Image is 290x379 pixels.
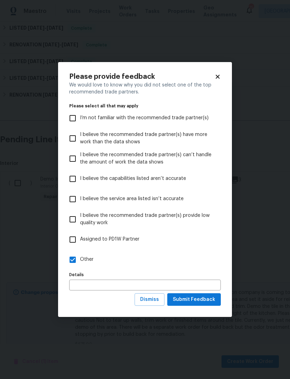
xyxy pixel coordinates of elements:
[69,104,221,108] legend: Please select all that may apply
[173,295,215,304] span: Submit Feedback
[69,273,221,277] label: Details
[140,295,159,304] span: Dismiss
[80,236,139,243] span: Assigned to PD1W Partner
[135,293,164,306] button: Dismiss
[80,212,215,227] span: I believe the recommended trade partner(s) provide low quality work
[69,73,215,80] h2: Please provide feedback
[80,195,184,203] span: I believe the service area listed isn’t accurate
[80,131,215,146] span: I believe the recommended trade partner(s) have more work than the data shows
[80,175,186,182] span: I believe the capabilities listed aren’t accurate
[80,114,209,122] span: I’m not familiar with the recommended trade partner(s)
[80,151,215,166] span: I believe the recommended trade partner(s) can’t handle the amount of work the data shows
[80,256,94,263] span: Other
[167,293,221,306] button: Submit Feedback
[69,82,221,96] div: We would love to know why you did not select one of the top recommended trade partners.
